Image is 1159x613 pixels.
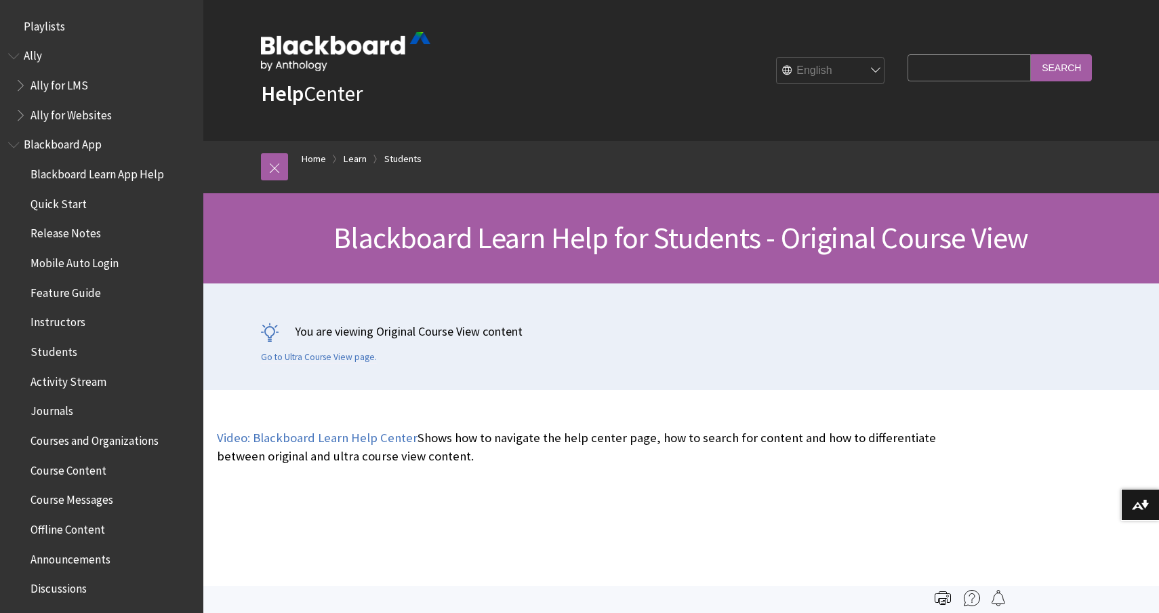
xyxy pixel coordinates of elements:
nav: Book outline for Anthology Ally Help [8,45,195,127]
a: Learn [344,151,367,167]
span: Instructors [30,311,85,330]
nav: Book outline for Playlists [8,15,195,38]
p: Shows how to navigate the help center page, how to search for content and how to differentiate be... [217,429,945,464]
span: Activity Stream [30,370,106,389]
span: Discussions [30,577,87,595]
img: Follow this page [990,590,1006,606]
span: Release Notes [30,222,101,241]
span: Blackboard Learn App Help [30,163,164,181]
span: Ally [24,45,42,63]
a: Students [384,151,422,167]
input: Search [1031,54,1092,81]
span: Mobile Auto Login [30,252,119,270]
span: Playlists [24,15,65,33]
span: Announcements [30,548,110,566]
img: Blackboard by Anthology [261,32,430,71]
span: Feature Guide [30,281,101,300]
span: Students [30,340,77,359]
strong: Help [261,80,304,107]
span: Journals [30,400,73,418]
span: Blackboard App [24,134,102,152]
a: Video: Blackboard Learn Help Center [217,430,418,446]
span: Ally for Websites [30,104,112,122]
a: Home [302,151,326,167]
span: Ally for LMS [30,74,88,92]
img: More help [964,590,980,606]
span: Offline Content [30,518,105,536]
select: Site Language Selector [777,58,885,85]
span: Courses and Organizations [30,429,159,448]
a: HelpCenter [261,80,363,107]
span: Quick Start [30,193,87,211]
span: Course Messages [30,489,113,507]
span: Course Content [30,459,106,477]
span: Blackboard Learn Help for Students - Original Course View [333,219,1028,256]
p: You are viewing Original Course View content [261,323,1101,340]
a: Go to Ultra Course View page. [261,351,377,363]
img: Print [935,590,951,606]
